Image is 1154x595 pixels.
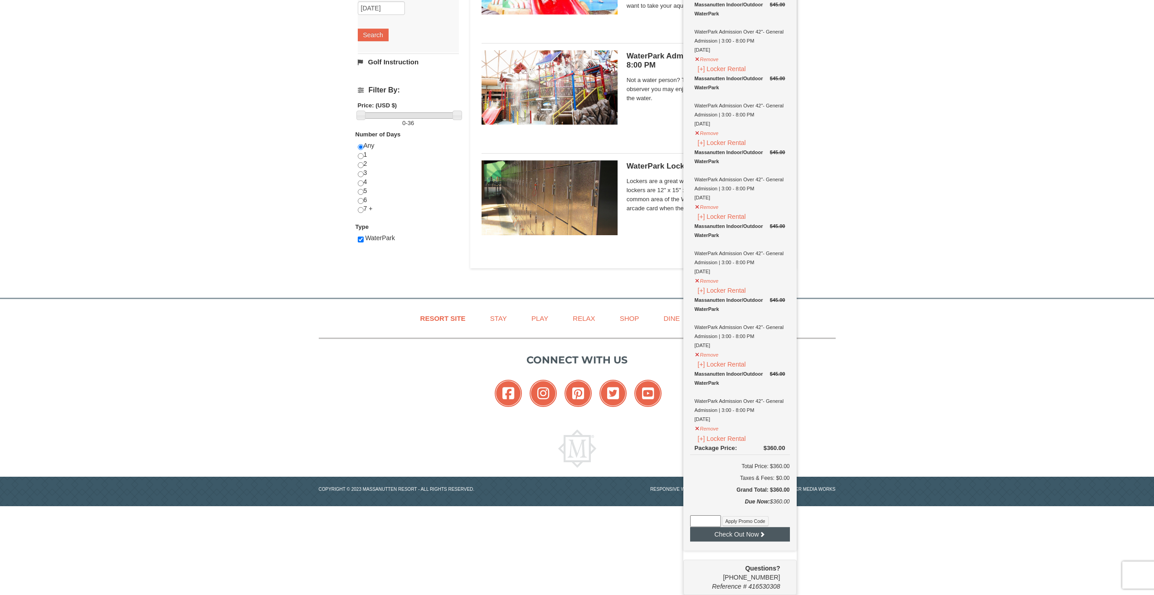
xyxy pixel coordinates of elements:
[355,223,369,230] strong: Type
[482,50,618,125] img: 6619917-1066-60f46fa6.jpg
[558,430,596,468] img: Massanutten Resort Logo
[770,76,785,81] del: $45.00
[770,150,785,155] del: $45.00
[695,126,719,138] button: Remove
[627,177,785,213] span: Lockers are a great way to keep your valuables safe. The lockers are 12" x 15" x 18" in size and ...
[358,141,459,223] div: Any 1 2 3 4 5 6 7 +
[770,297,785,303] del: $45.00
[409,308,477,329] a: Resort Site
[695,422,719,433] button: Remove
[695,369,785,387] div: Massanutten Indoor/Outdoor WaterPark
[770,371,785,377] del: $45.00
[695,200,719,212] button: Remove
[690,474,790,483] div: Taxes & Fees: $0.00
[764,444,785,453] div: $360.00
[627,162,785,171] h5: WaterPark Locker Rental
[748,583,780,590] span: 416530308
[650,487,836,492] a: Responsive website design and development by Propeller Media Works
[695,222,785,240] div: Massanutten Indoor/Outdoor WaterPark
[690,527,790,542] button: Check Out Now
[365,234,395,242] span: WaterPark
[627,76,785,103] span: Not a water person? Then this ticket is just for you. As an observer you may enjoy the WaterPark ...
[319,353,836,368] p: Connect with us
[695,148,785,166] div: Massanutten Indoor/Outdoor WaterPark
[312,486,577,493] p: Copyright © 2023 Massanutten Resort - All Rights Reserved.
[358,53,459,70] a: Golf Instruction
[695,148,785,202] div: WaterPark Admission Over 42"- General Admission | 3:00 - 8:00 PM [DATE]
[695,434,749,444] button: [+] Locker Rental
[695,74,785,92] div: Massanutten Indoor/Outdoor WaterPark
[695,369,785,424] div: WaterPark Admission Over 42"- General Admission | 3:00 - 8:00 PM [DATE]
[479,308,518,329] a: Stay
[652,308,691,329] a: Dine
[482,160,618,235] img: 6619917-1005-d92ad057.png
[695,445,737,451] span: Package Price:
[745,565,780,572] strong: Questions?
[358,102,397,109] strong: Price: (USD $)
[695,222,785,276] div: WaterPark Admission Over 42"- General Admission | 3:00 - 8:00 PM [DATE]
[355,131,401,138] strong: Number of Days
[695,138,749,148] button: [+] Locker Rental
[627,52,785,70] h5: WaterPark Admission- Observer | 3:00 - 8:00 PM
[770,2,785,7] del: $45.00
[358,86,459,94] h4: Filter By:
[690,462,790,471] h6: Total Price: $360.00
[722,516,769,526] button: Apply Promo Code
[690,485,790,494] h5: Grand Total: $360.00
[695,295,785,314] div: Massanutten Indoor/Outdoor WaterPark
[770,223,785,229] del: $45.00
[609,308,651,329] a: Shop
[695,359,749,369] button: [+] Locker Rental
[358,119,459,128] label: -
[745,498,770,505] strong: Due Now:
[402,120,405,126] span: 0
[358,29,389,41] button: Search
[695,348,719,359] button: Remove
[408,120,414,126] span: 36
[695,295,785,350] div: WaterPark Admission Over 42"- General Admission | 3:00 - 8:00 PM [DATE]
[695,285,749,295] button: [+] Locker Rental
[712,583,746,590] span: Reference #
[690,564,780,581] span: [PHONE_NUMBER]
[695,274,719,285] button: Remove
[695,212,749,222] button: [+] Locker Rental
[561,308,606,329] a: Relax
[695,74,785,128] div: WaterPark Admission Over 42"- General Admission | 3:00 - 8:00 PM [DATE]
[695,53,719,64] button: Remove
[690,497,790,515] div: $360.00
[695,64,749,74] button: [+] Locker Rental
[520,308,560,329] a: Play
